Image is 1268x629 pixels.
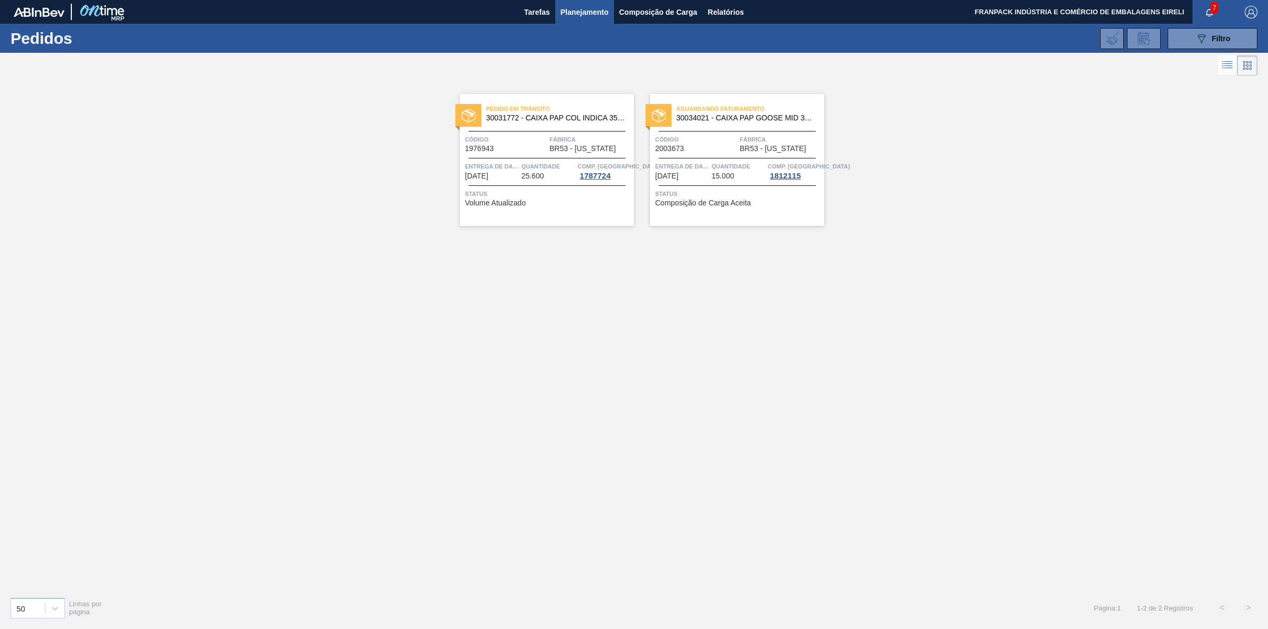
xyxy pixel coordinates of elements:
div: Visão em Cards [1237,55,1257,76]
span: Status [655,189,822,199]
font: 7 [1213,4,1216,12]
font: Fábrica [549,136,576,143]
font: 30031772 - CAIXA PAP COL INDICA 350ML C8 NIV24 [486,114,666,122]
button: > [1235,595,1262,621]
font: < [1219,603,1224,612]
font: BR53 - [US_STATE] [549,144,616,153]
span: 1976943 [465,145,494,153]
font: Comp. [GEOGRAPHIC_DATA] [768,163,850,170]
font: Status [655,191,677,197]
button: < [1209,595,1235,621]
font: 2 [1143,604,1146,612]
font: 50 [16,604,25,613]
span: 30034021 - CAIXA PAP GOOSE MID 350ML N25 FRANP [676,114,816,122]
span: BR53 - Colorado [740,145,806,153]
span: Comp. Carga [577,161,659,172]
font: 2 [1158,604,1162,612]
span: Código [465,134,547,145]
font: Entrega de dados [465,163,526,170]
img: Sair [1245,6,1257,18]
font: Planejamento [561,8,609,16]
font: BR53 - [US_STATE] [740,144,806,153]
span: 30031772 - CAIXA PAP COL INDICA 350ML C8 NIV24 [486,114,626,122]
button: Filtro [1168,28,1257,49]
font: : [1115,604,1117,612]
font: Relatórios [708,8,744,16]
font: Fábrica [740,136,766,143]
font: 2003673 [655,144,684,153]
font: 1787724 [580,171,610,180]
font: 1976943 [465,144,494,153]
font: [DATE] [655,172,678,180]
span: Quantidade [712,161,766,172]
img: status [652,109,666,123]
div: Solicitação de Revisão de Pedidos [1127,28,1161,49]
font: Linhas por página [69,600,102,616]
font: de [1149,604,1156,612]
font: Comp. [GEOGRAPHIC_DATA] [577,163,659,170]
span: 29/08/2025 [655,172,678,180]
font: 25.600 [521,172,544,180]
button: Notificações [1192,5,1226,20]
a: Comp. [GEOGRAPHIC_DATA]1787724 [577,161,631,180]
span: Comp. Carga [768,161,850,172]
font: 1812115 [770,171,800,180]
span: Aguardando Faturamento [676,104,824,114]
font: - [1141,604,1143,612]
a: Comp. [GEOGRAPHIC_DATA]1812115 [768,161,822,180]
font: Volume Atualizado [465,199,526,207]
font: 30034021 - CAIXA PAP GOOSE MID 350ML N25 FRANP [676,114,865,122]
font: Pedido em Trânsito [486,106,550,112]
span: Entrega de dados [465,161,519,172]
font: Registros [1164,604,1193,612]
span: Quantidade [521,161,575,172]
span: Fábrica [549,134,631,145]
font: Tarefas [524,8,550,16]
img: TNhmsLtSVTkK8tSr43FrP2fwEKptu5GPRR3wAAAABJRU5ErkJggg== [14,7,64,17]
font: Pedidos [11,30,72,47]
span: BR53 - Colorado [549,145,616,153]
span: Fábrica [740,134,822,145]
font: Status [465,191,487,197]
div: Importar Negociações dos Pedidos [1100,28,1124,49]
font: Composição de Carga [619,8,697,16]
span: 2003673 [655,145,684,153]
span: Status [465,189,631,199]
span: Entrega de dados [655,161,709,172]
font: Quantidade [712,163,750,170]
a: statusPedido em Trânsito30031772 - CAIXA PAP COL INDICA 350ML C8 NIV24Código1976943FábricaBR53 - ... [444,94,634,226]
font: Página [1094,604,1115,612]
font: Composição de Carga Aceita [655,199,751,207]
img: status [462,109,475,123]
font: Quantidade [521,163,560,170]
a: statusAguardando Faturamento30034021 - CAIXA PAP GOOSE MID 350ML N25 FRANPCódigo2003673FábricaBR5... [634,94,824,226]
font: 15.000 [712,172,734,180]
font: FRANPACK INDÚSTRIA E COMÉRCIO DE EMBALAGENS EIRELI [975,8,1185,16]
font: Código [465,136,489,143]
font: > [1246,603,1251,612]
font: 1 [1137,604,1141,612]
span: Pedido em Trânsito [486,104,634,114]
font: Aguardando Faturamento [676,106,764,112]
font: 1 [1117,604,1121,612]
font: Entrega de dados [655,163,716,170]
font: [DATE] [465,172,488,180]
span: Código [655,134,737,145]
div: Visão em Lista [1218,55,1237,76]
font: Filtro [1212,34,1230,43]
span: 10/07/2025 [465,172,488,180]
font: Código [655,136,679,143]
